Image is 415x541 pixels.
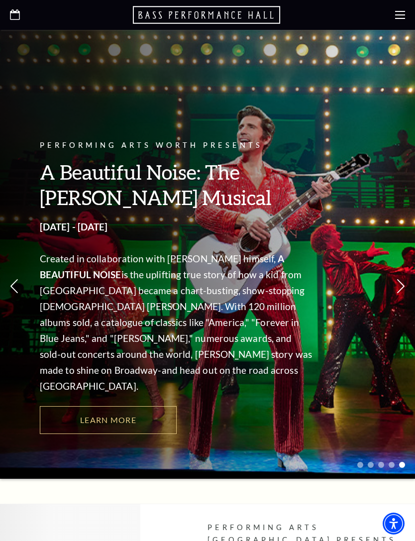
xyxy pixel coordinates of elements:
[10,9,20,21] a: Open this option
[40,269,312,392] span: is the uplifting true story of how a kid from [GEOGRAPHIC_DATA] became a chart-busting, show-stop...
[40,253,284,280] strong: A BEAUTIFUL NOISE
[40,139,313,152] p: PERFORMING ARTS WORTH PRESENTS
[133,5,282,25] a: Open this option
[40,221,108,232] strong: [DATE] - [DATE]
[383,513,405,535] div: Accessibility Menu
[40,159,313,210] h3: A Beautiful Noise: The [PERSON_NAME] Musical
[40,406,177,434] a: Learn More A Beautiful Noise: The Neil Diamond Musical
[40,251,313,394] p: Created in collaboration with [PERSON_NAME] himself,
